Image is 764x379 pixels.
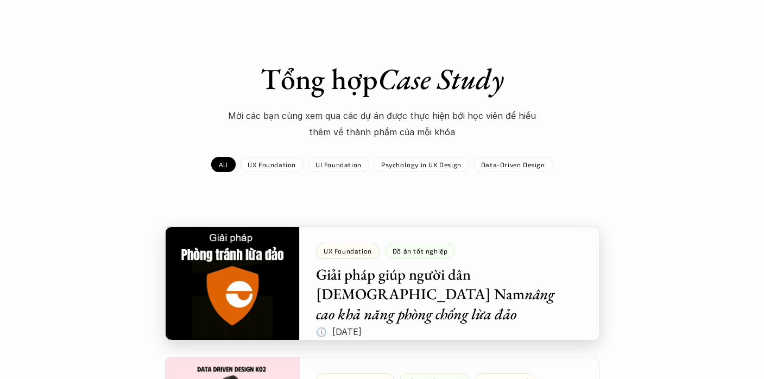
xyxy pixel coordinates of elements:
em: Case Study [378,60,504,98]
a: UI Foundation [308,157,369,172]
p: Psychology in UX Design [381,161,462,168]
h1: Tổng hợp [192,61,572,97]
p: UX Foundation [248,161,296,168]
a: Psychology in UX Design [374,157,469,172]
p: All [219,161,228,168]
a: UX Foundation [240,157,304,172]
p: UI Foundation [315,161,362,168]
p: Data-Driven Design [481,161,545,168]
p: Mời các bạn cùng xem qua các dự án được thực hiện bới học viên để hiểu thêm về thành phẩm của mỗi... [219,108,545,141]
a: UX FoundationĐồ án tốt nghiệpGiải pháp giúp người dân [DEMOGRAPHIC_DATA] Namnâng cao khả năng phò... [165,226,599,340]
a: Data-Driven Design [473,157,553,172]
